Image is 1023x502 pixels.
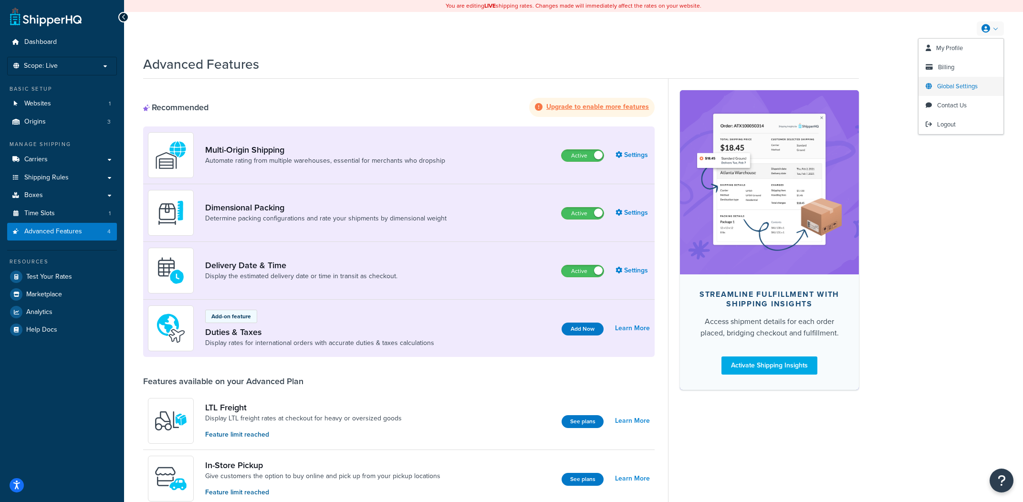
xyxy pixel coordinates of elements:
a: Learn More [615,322,650,335]
span: Shipping Rules [24,174,69,182]
button: Open Resource Center [990,469,1013,492]
span: Analytics [26,308,52,316]
div: Features available on your Advanced Plan [143,376,303,387]
a: Billing [919,58,1003,77]
a: Help Docs [7,321,117,338]
img: gfkeb5ejjkALwAAAABJRU5ErkJggg== [154,254,188,287]
div: Recommended [143,102,209,113]
span: Time Slots [24,209,55,218]
div: Manage Shipping [7,140,117,148]
a: In-Store Pickup [205,460,440,471]
div: Access shipment details for each order placed, bridging checkout and fulfillment. [695,316,844,339]
span: Advanced Features [24,228,82,236]
span: 1 [109,209,111,218]
span: Boxes [24,191,43,199]
img: wfgcfpwTIucLEAAAAASUVORK5CYII= [154,462,188,495]
span: Marketplace [26,291,62,299]
a: Time Slots1 [7,205,117,222]
div: Streamline Fulfillment with Shipping Insights [695,290,844,309]
a: Dashboard [7,33,117,51]
a: Delivery Date & Time [205,260,397,271]
img: y79ZsPf0fXUFUhFXDzUgf+ktZg5F2+ohG75+v3d2s1D9TjoU8PiyCIluIjV41seZevKCRuEjTPPOKHJsQcmKCXGdfprl3L4q7... [154,404,188,438]
span: Logout [937,120,956,129]
a: Carriers [7,151,117,168]
li: Websites [7,95,117,113]
a: Advanced Features4 [7,223,117,241]
a: Shipping Rules [7,169,117,187]
img: icon-duo-feat-landed-cost-7136b061.png [154,312,188,345]
a: Duties & Taxes [205,327,434,337]
h1: Advanced Features [143,55,259,73]
a: Learn More [615,414,650,428]
a: Websites1 [7,95,117,113]
li: Origins [7,113,117,131]
a: Give customers the option to buy online and pick up from your pickup locations [205,471,440,481]
span: Carriers [24,156,48,164]
span: 3 [107,118,111,126]
label: Active [562,150,604,161]
img: feature-image-si-e24932ea9b9fcd0ff835db86be1ff8d589347e8876e1638d903ea230a36726be.png [694,105,845,260]
a: Analytics [7,303,117,321]
span: 4 [107,228,111,236]
span: Websites [24,100,51,108]
img: DTVBYsAAAAAASUVORK5CYII= [154,196,188,230]
a: Multi-Origin Shipping [205,145,445,155]
label: Active [562,208,604,219]
div: Resources [7,258,117,266]
a: Boxes [7,187,117,204]
b: LIVE [484,1,496,10]
a: Display the estimated delivery date or time in transit as checkout. [205,272,397,281]
li: Time Slots [7,205,117,222]
p: Feature limit reached [205,429,402,440]
button: See plans [562,473,604,486]
a: Settings [616,206,650,220]
a: Display rates for international orders with accurate duties & taxes calculations [205,338,434,348]
a: Logout [919,115,1003,134]
a: Settings [616,148,650,162]
a: Marketplace [7,286,117,303]
a: Learn More [615,472,650,485]
div: Basic Setup [7,85,117,93]
span: Billing [938,63,954,72]
button: Add Now [562,323,604,335]
a: Origins3 [7,113,117,131]
p: Feature limit reached [205,487,440,498]
button: See plans [562,415,604,428]
a: Settings [616,264,650,277]
span: Scope: Live [24,62,58,70]
span: Help Docs [26,326,57,334]
label: Active [562,265,604,277]
a: Global Settings [919,77,1003,96]
li: Advanced Features [7,223,117,241]
span: My Profile [936,43,963,52]
a: Display LTL freight rates at checkout for heavy or oversized goods [205,414,402,423]
strong: Upgrade to enable more features [546,102,649,112]
a: Activate Shipping Insights [721,356,817,375]
a: Test Your Rates [7,268,117,285]
span: Test Your Rates [26,273,72,281]
a: My Profile [919,39,1003,58]
img: WatD5o0RtDAAAAAElFTkSuQmCC [154,138,188,172]
span: Dashboard [24,38,57,46]
span: Contact Us [937,101,967,110]
span: Global Settings [937,82,978,91]
a: Contact Us [919,96,1003,115]
a: Determine packing configurations and rate your shipments by dimensional weight [205,214,447,223]
span: Origins [24,118,46,126]
a: LTL Freight [205,402,402,413]
a: Dimensional Packing [205,202,447,213]
a: Automate rating from multiple warehouses, essential for merchants who dropship [205,156,445,166]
